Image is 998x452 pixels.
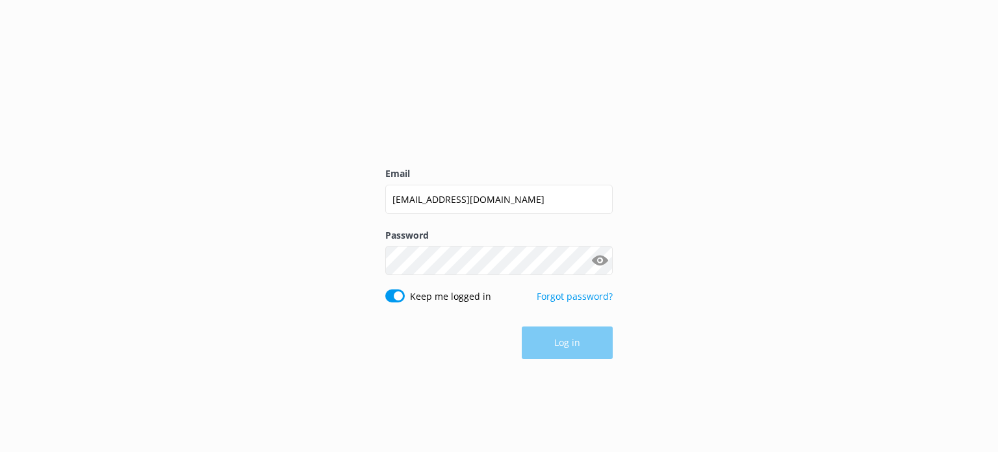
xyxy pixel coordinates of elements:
[385,228,613,243] label: Password
[537,290,613,302] a: Forgot password?
[385,166,613,181] label: Email
[587,248,613,274] button: Show password
[410,289,491,304] label: Keep me logged in
[385,185,613,214] input: user@emailaddress.com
